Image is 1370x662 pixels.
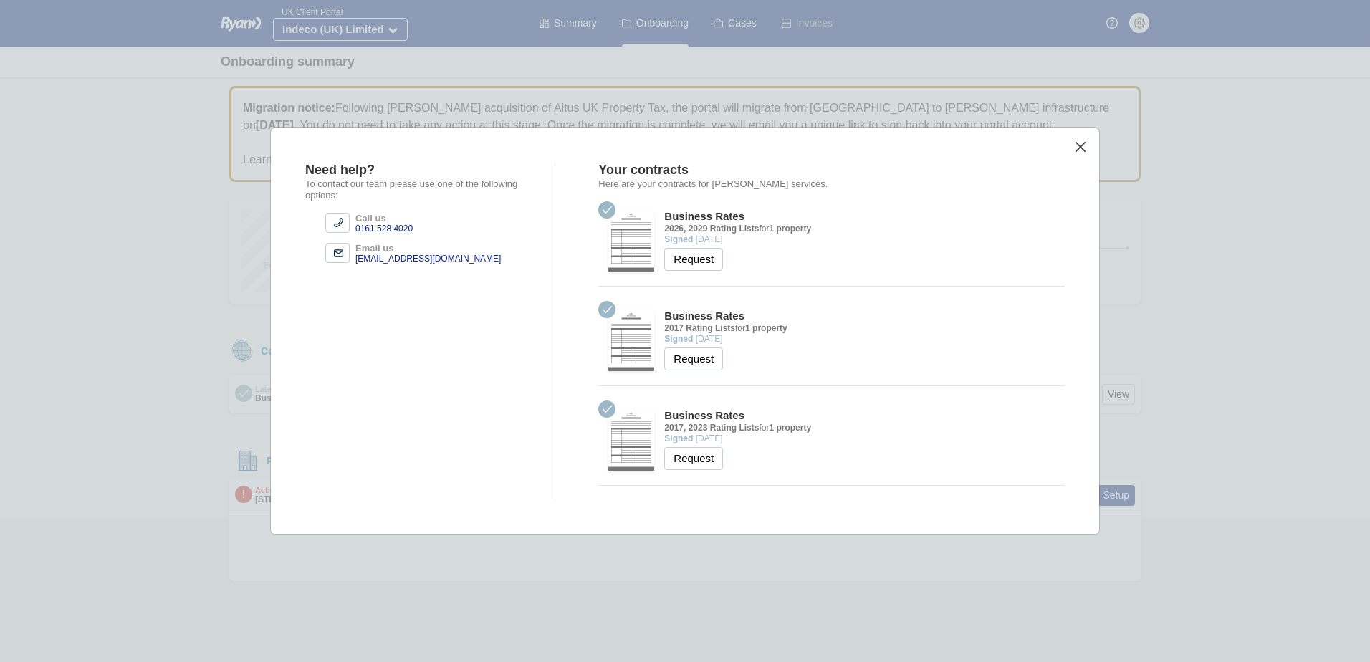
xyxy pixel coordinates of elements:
[696,234,723,244] time: [DATE]
[735,323,745,333] span: for
[305,162,537,178] div: Need help?
[355,213,413,224] div: Call us
[664,334,693,344] strong: Signed
[696,433,723,443] time: [DATE]
[664,447,723,470] button: Request
[355,243,501,254] div: Email us
[664,323,787,333] span: 2017 Rating Lists 1 property
[664,224,811,234] span: 2026, 2029 Rating Lists 1 property
[664,210,811,224] div: Business Rates
[1073,139,1088,154] button: close
[305,178,537,202] p: To contact our team please use one of the following options:
[759,224,769,234] span: for
[598,178,1065,190] p: Here are your contracts for [PERSON_NAME] services.
[664,347,723,370] button: Request
[696,334,723,344] time: [DATE]
[664,248,723,271] button: Request
[664,234,693,244] strong: Signed
[664,409,811,423] div: Business Rates
[664,310,787,323] div: Business Rates
[355,224,413,234] div: 0161 528 4020
[664,433,693,443] strong: Signed
[355,254,501,264] div: [EMAIL_ADDRESS][DOMAIN_NAME]
[598,162,1065,178] div: Your contracts
[759,423,769,433] span: for
[664,423,811,433] span: 2017, 2023 Rating Lists 1 property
